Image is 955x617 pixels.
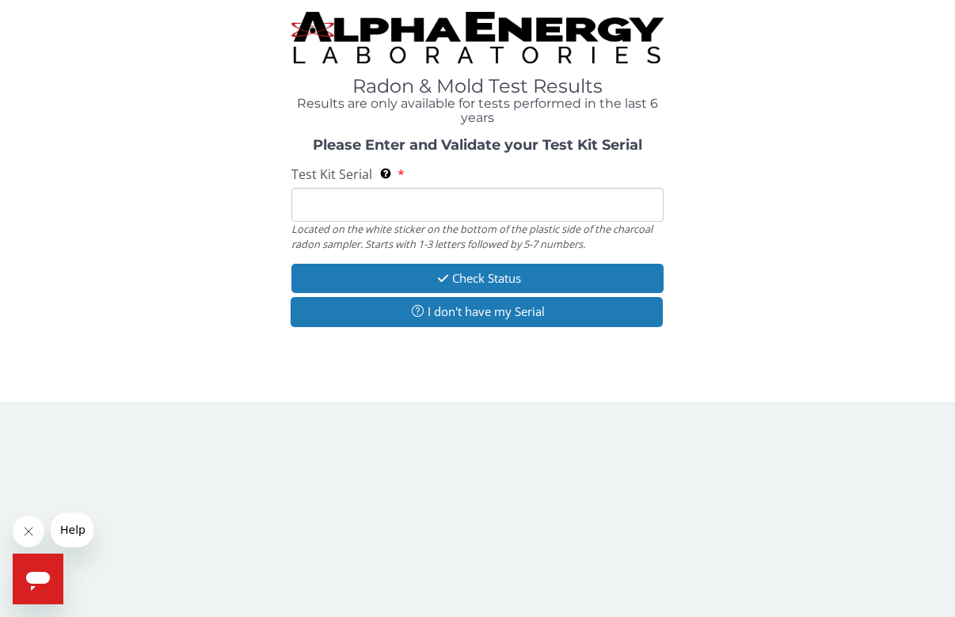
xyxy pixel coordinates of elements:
[291,12,664,63] img: TightCrop.jpg
[13,516,44,547] iframe: Close message
[291,264,664,293] button: Check Status
[291,222,664,251] div: Located on the white sticker on the bottom of the plastic side of the charcoal radon sampler. Sta...
[13,554,63,604] iframe: Button to launch messaging window
[51,512,93,547] iframe: Message from company
[291,166,372,183] span: Test Kit Serial
[291,76,664,97] h1: Radon & Mold Test Results
[291,97,664,124] h4: Results are only available for tests performed in the last 6 years
[291,297,663,326] button: I don't have my Serial
[313,136,642,154] strong: Please Enter and Validate your Test Kit Serial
